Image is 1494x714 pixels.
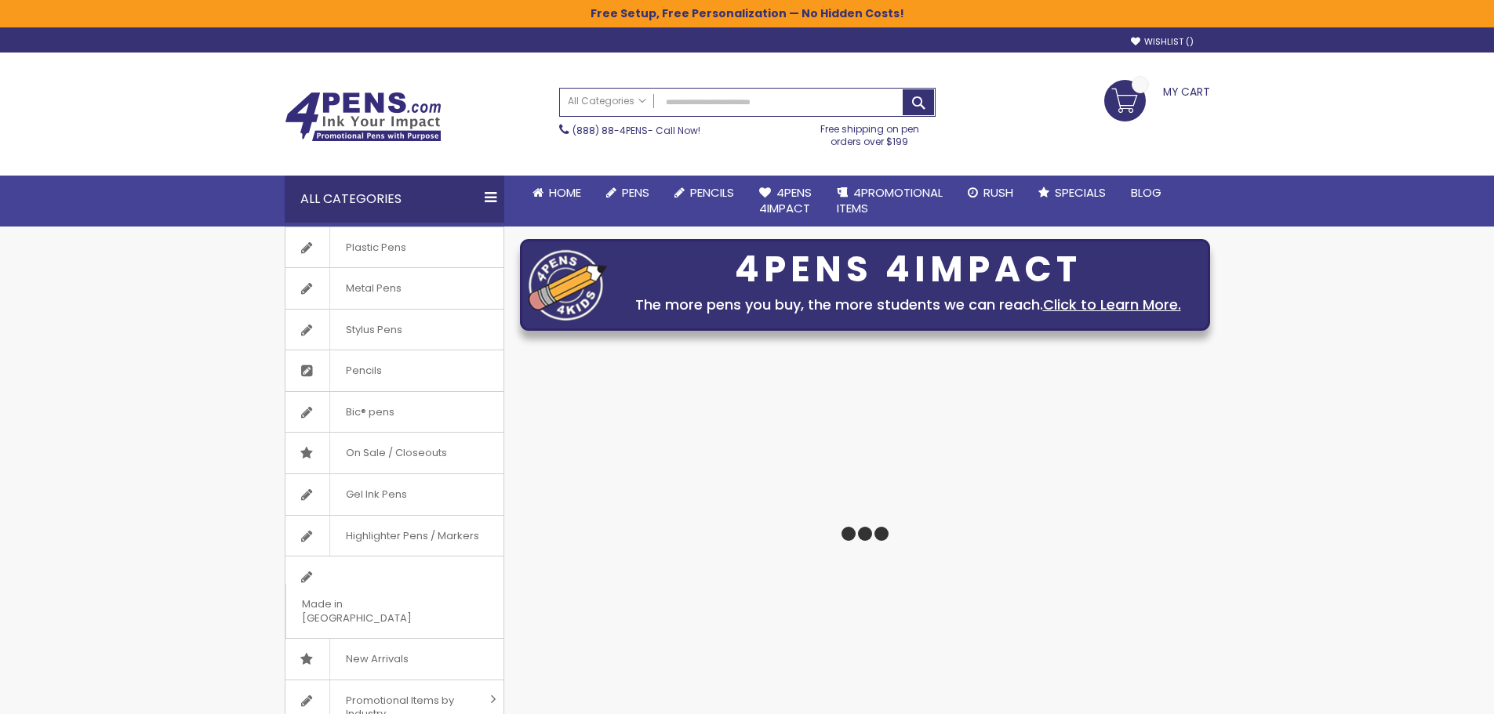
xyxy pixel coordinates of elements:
[329,433,463,473] span: On Sale / Closeouts
[1131,184,1161,201] span: Blog
[520,176,594,210] a: Home
[285,392,503,433] a: Bic® pens
[285,516,503,556] a: Highlighter Pens / Markers
[285,350,503,391] a: Pencils
[759,184,812,216] span: 4Pens 4impact
[285,584,464,638] span: Made in [GEOGRAPHIC_DATA]
[329,310,418,350] span: Stylus Pens
[568,95,646,107] span: All Categories
[329,516,495,556] span: Highlighter Pens / Markers
[285,176,504,223] div: All Categories
[573,124,648,137] a: (888) 88-4PENS
[824,176,955,227] a: 4PROMOTIONALITEMS
[329,227,422,268] span: Plastic Pens
[594,176,662,210] a: Pens
[285,227,503,268] a: Plastic Pens
[662,176,747,210] a: Pencils
[804,117,936,148] div: Free shipping on pen orders over $199
[329,392,410,433] span: Bic® pens
[1043,295,1181,314] a: Click to Learn More.
[285,639,503,680] a: New Arrivals
[560,89,654,114] a: All Categories
[1026,176,1118,210] a: Specials
[622,184,649,201] span: Pens
[573,124,700,137] span: - Call Now!
[615,253,1201,286] div: 4PENS 4IMPACT
[285,268,503,309] a: Metal Pens
[1055,184,1106,201] span: Specials
[329,639,424,680] span: New Arrivals
[955,176,1026,210] a: Rush
[983,184,1013,201] span: Rush
[837,184,943,216] span: 4PROMOTIONAL ITEMS
[329,268,417,309] span: Metal Pens
[329,350,398,391] span: Pencils
[615,294,1201,316] div: The more pens you buy, the more students we can reach.
[747,176,824,227] a: 4Pens4impact
[285,474,503,515] a: Gel Ink Pens
[529,249,607,321] img: four_pen_logo.png
[1131,36,1194,48] a: Wishlist
[549,184,581,201] span: Home
[329,474,423,515] span: Gel Ink Pens
[690,184,734,201] span: Pencils
[285,556,503,638] a: Made in [GEOGRAPHIC_DATA]
[285,433,503,473] a: On Sale / Closeouts
[285,310,503,350] a: Stylus Pens
[285,92,442,142] img: 4Pens Custom Pens and Promotional Products
[1118,176,1174,210] a: Blog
